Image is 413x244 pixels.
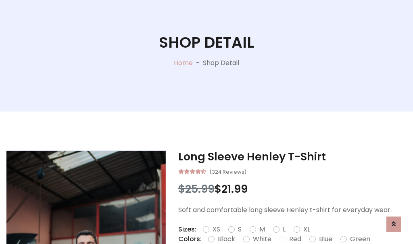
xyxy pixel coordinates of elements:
span: $25.99 [178,181,215,196]
p: Sizes: [178,225,196,234]
p: Colors: [178,234,202,244]
label: XL [303,225,310,234]
small: (324 Reviews) [209,166,246,176]
label: M [259,225,265,234]
label: XS [213,225,220,234]
h3: $ [178,183,407,196]
label: L [283,225,286,234]
label: Red [289,234,301,244]
p: Shop Detail [203,58,239,68]
h1: Shop Detail [159,34,254,52]
label: Green [350,234,370,244]
label: Black [218,234,235,244]
label: Blue [319,234,332,244]
label: White [253,234,271,244]
p: - [193,58,203,68]
a: Home [174,58,193,67]
p: Soft and comfortable long sleeve Henley t-shirt for everyday wear. [178,205,407,215]
label: S [238,225,242,234]
h3: Long Sleeve Henley T-Shirt [178,150,407,163]
span: 21.99 [221,181,248,196]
